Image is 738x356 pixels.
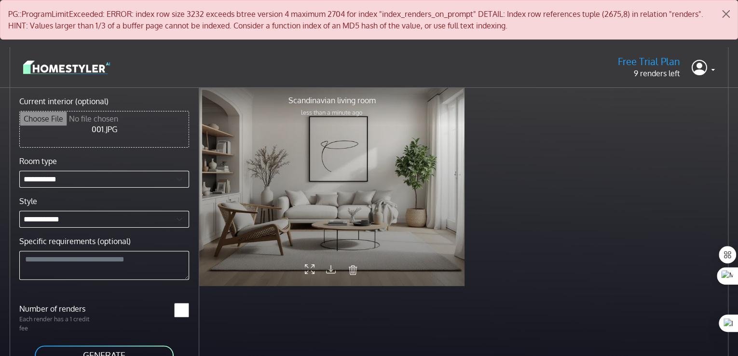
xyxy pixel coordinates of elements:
[288,108,376,117] p: less than a minute ago
[14,303,104,315] label: Number of renders
[19,235,131,247] label: Specific requirements (optional)
[618,55,680,68] h5: Free Trial Plan
[19,96,109,107] label: Current interior (optional)
[14,315,104,333] p: Each render has a 1 credit fee
[23,59,110,76] img: logo-3de290ba35641baa71223ecac5eacb59cb85b4c7fdf211dc9aaecaaee71ea2f8.svg
[618,68,680,79] p: 9 renders left
[714,0,738,27] button: Close
[288,95,376,106] p: Scandinavian living room
[19,195,37,207] label: Style
[19,155,57,167] label: Room type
